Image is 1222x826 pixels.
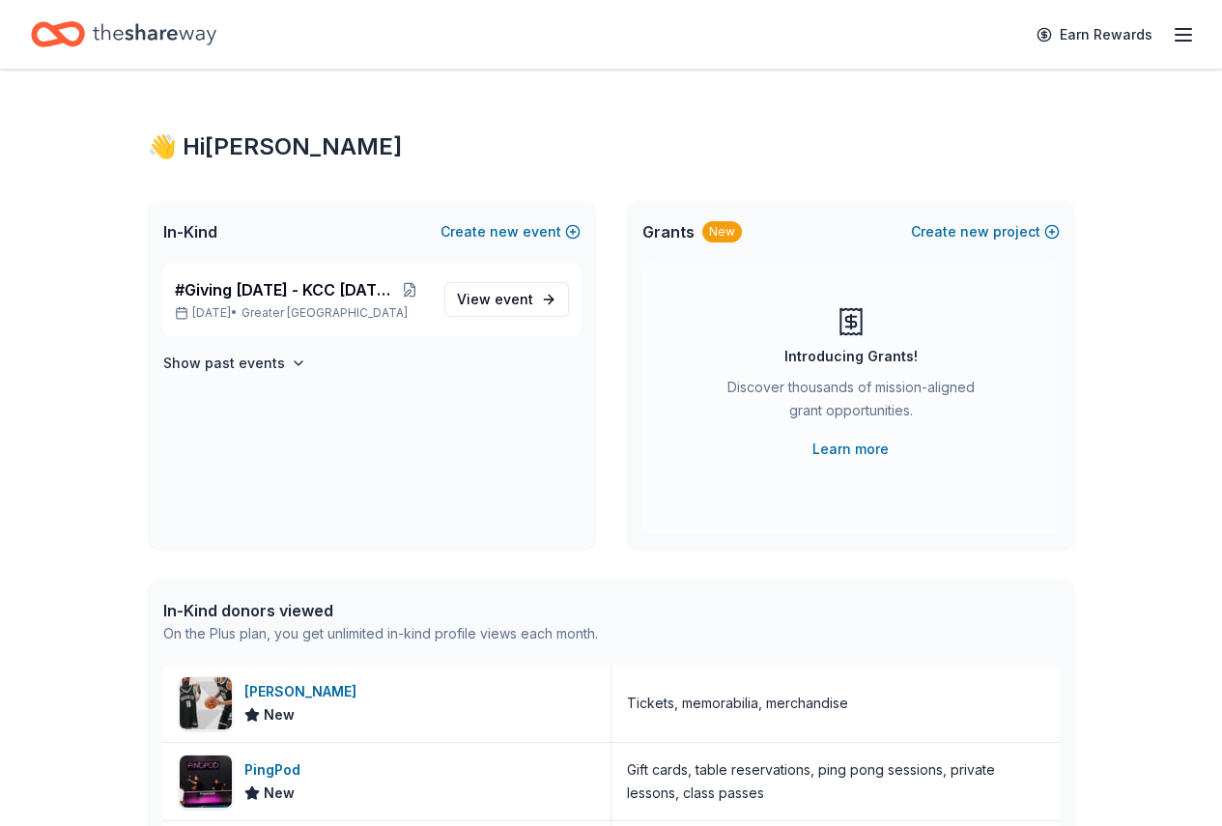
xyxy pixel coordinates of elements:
[490,220,519,243] span: new
[244,758,308,782] div: PingPod
[175,305,429,321] p: [DATE] •
[627,692,848,715] div: Tickets, memorabilia, merchandise
[911,220,1060,243] button: Createnewproject
[627,758,1044,805] div: Gift cards, table reservations, ping pong sessions, private lessons, class passes
[784,345,918,368] div: Introducing Grants!
[163,352,306,375] button: Show past events
[163,220,217,243] span: In-Kind
[960,220,989,243] span: new
[175,278,390,301] span: #Giving [DATE] - KCC [DATE]
[180,755,232,808] img: Image for PingPod
[244,680,364,703] div: [PERSON_NAME]
[264,703,295,726] span: New
[702,221,742,242] div: New
[163,599,598,622] div: In-Kind donors viewed
[642,220,695,243] span: Grants
[31,12,216,57] a: Home
[163,622,598,645] div: On the Plus plan, you get unlimited in-kind profile views each month.
[242,305,408,321] span: Greater [GEOGRAPHIC_DATA]
[812,438,889,461] a: Learn more
[457,288,533,311] span: View
[264,782,295,805] span: New
[720,376,982,430] div: Discover thousands of mission-aligned grant opportunities.
[148,131,1075,162] div: 👋 Hi [PERSON_NAME]
[180,677,232,729] img: Image for Brooklyn Nets
[163,352,285,375] h4: Show past events
[440,220,581,243] button: Createnewevent
[495,291,533,307] span: event
[444,282,569,317] a: View event
[1025,17,1164,52] a: Earn Rewards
